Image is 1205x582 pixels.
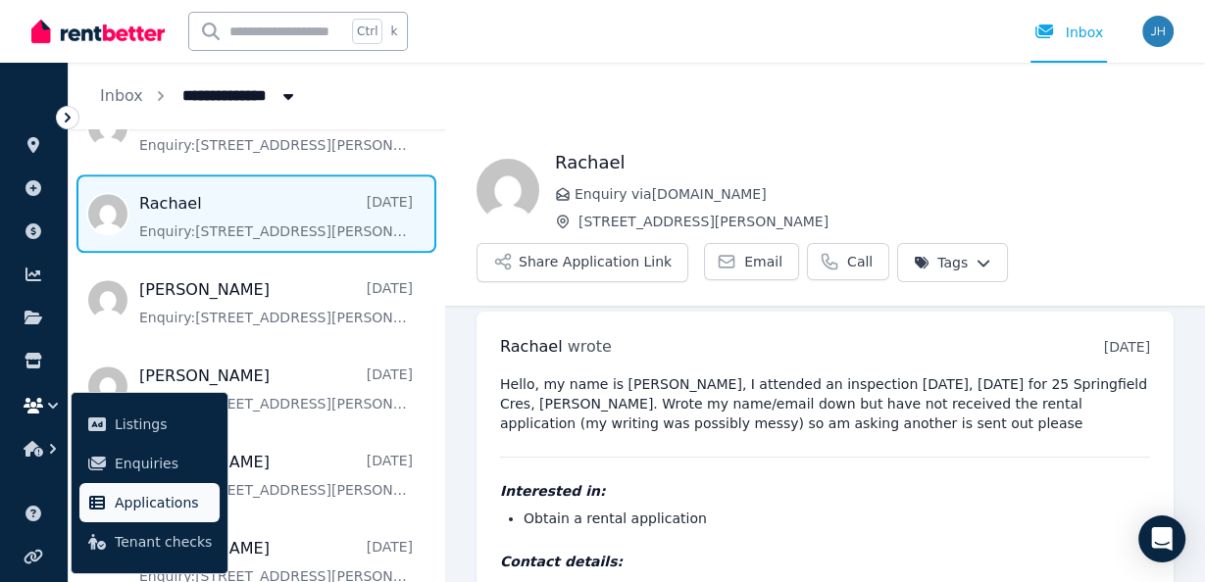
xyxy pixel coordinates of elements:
[500,552,1150,571] h4: Contact details:
[1138,515,1185,562] div: Open Intercom Messenger
[477,243,688,282] button: Share Application Link
[575,184,1174,204] span: Enquiry via [DOMAIN_NAME]
[139,192,413,241] a: Rachael[DATE]Enquiry:[STREET_ADDRESS][PERSON_NAME].
[704,243,799,280] a: Email
[914,253,968,272] span: Tags
[1142,16,1174,47] img: Serenity Stays Management Pty Ltd
[847,252,873,271] span: Call
[69,63,329,129] nav: Breadcrumb
[555,149,1174,176] h1: Rachael
[79,444,220,483] a: Enquiries
[139,364,413,413] a: [PERSON_NAME][DATE]Enquiry:[STREET_ADDRESS][PERSON_NAME].
[115,452,212,475] span: Enquiries
[390,24,397,39] span: k
[477,159,539,221] img: Rachael
[79,483,220,522] a: Applications
[79,522,220,561] a: Tenant checks
[1034,23,1103,42] div: Inbox
[139,106,413,155] a: Enquiry:[STREET_ADDRESS][PERSON_NAME].
[500,481,1150,501] h4: Interested in:
[897,243,1008,282] button: Tags
[31,17,165,46] img: RentBetter
[1104,339,1150,355] time: [DATE]
[79,405,220,444] a: Listings
[115,530,212,554] span: Tenant checks
[352,19,382,44] span: Ctrl
[500,337,563,356] span: Rachael
[524,509,1150,528] li: Obtain a rental application
[100,86,143,105] a: Inbox
[115,412,212,436] span: Listings
[500,374,1150,433] pre: Hello, my name is [PERSON_NAME], I attended an inspection [DATE], [DATE] for 25 Springfield Cres,...
[115,491,212,514] span: Applications
[807,243,889,280] a: Call
[578,212,1174,231] span: [STREET_ADDRESS][PERSON_NAME]
[139,451,413,500] a: [PERSON_NAME][DATE]Enquiry:[STREET_ADDRESS][PERSON_NAME].
[139,278,413,327] a: [PERSON_NAME][DATE]Enquiry:[STREET_ADDRESS][PERSON_NAME].
[744,252,782,271] span: Email
[568,337,612,356] span: wrote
